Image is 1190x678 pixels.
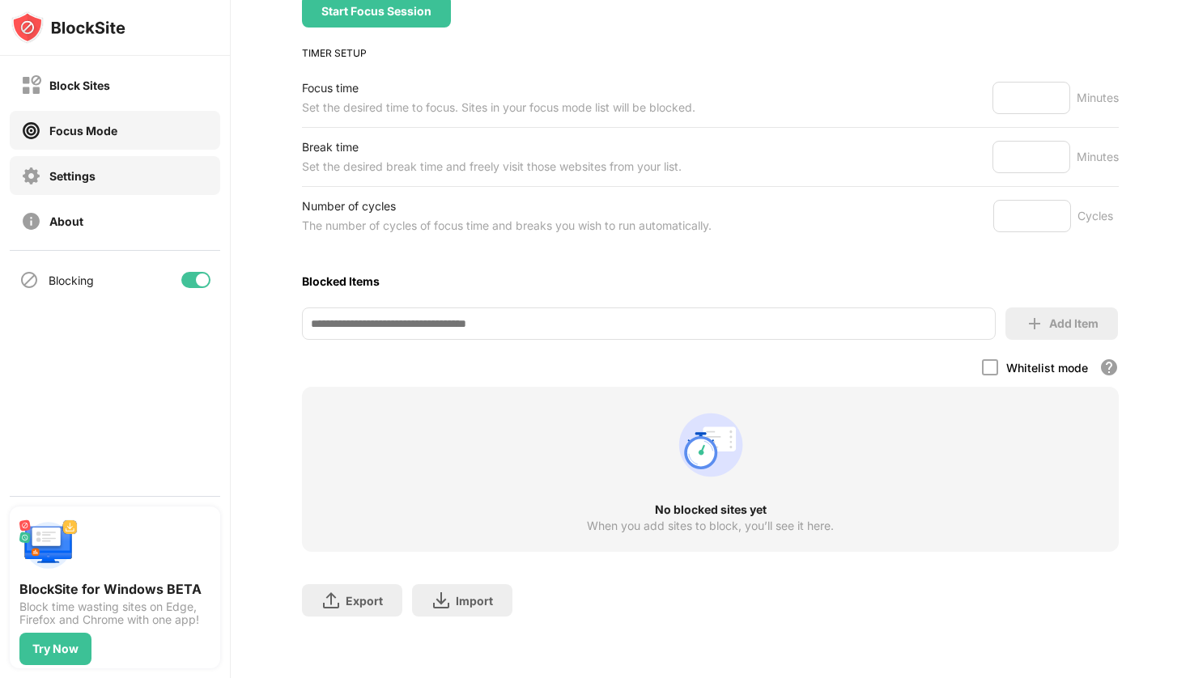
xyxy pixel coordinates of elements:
[302,197,712,216] div: Number of cycles
[1049,317,1099,330] div: Add Item
[302,157,682,176] div: Set the desired break time and freely visit those websites from your list.
[19,600,210,626] div: Block time wasting sites on Edge, Firefox and Chrome with one app!
[21,121,41,141] img: focus-on.svg
[302,216,712,235] div: The number of cycles of focus time and breaks you wish to run automatically.
[302,78,695,98] div: Focus time
[1077,206,1119,226] div: Cycles
[302,503,1119,516] div: No blocked sites yet
[321,5,431,18] div: Start Focus Session
[11,11,125,44] img: logo-blocksite.svg
[346,594,383,608] div: Export
[672,406,750,484] div: animation
[49,78,110,92] div: Block Sites
[587,519,834,532] div: When you add sites to block, you’ll see it here.
[21,211,41,231] img: about-off.svg
[32,642,79,655] div: Try Now
[21,166,41,186] img: settings-off.svg
[49,169,96,183] div: Settings
[19,516,78,574] img: push-desktop.svg
[19,581,210,597] div: BlockSite for Windows BETA
[456,594,493,608] div: Import
[302,138,682,157] div: Break time
[49,273,94,287] div: Blocking
[19,270,39,290] img: blocking-icon.svg
[21,75,41,95] img: block-off.svg
[49,214,83,228] div: About
[302,98,695,117] div: Set the desired time to focus. Sites in your focus mode list will be blocked.
[1077,88,1119,108] div: Minutes
[1006,361,1088,375] div: Whitelist mode
[49,124,117,138] div: Focus Mode
[302,47,1119,59] div: TIMER SETUP
[302,274,1119,288] div: Blocked Items
[1077,147,1119,167] div: Minutes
